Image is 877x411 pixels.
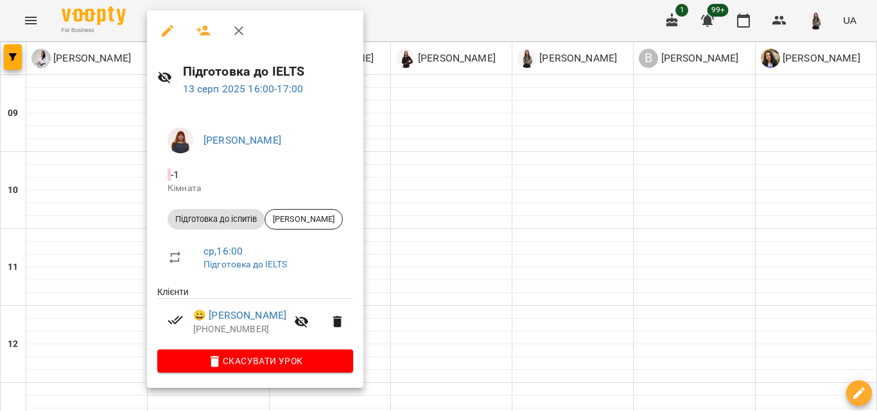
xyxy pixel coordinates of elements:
a: Підготовка до IELTS [204,259,287,269]
span: Скасувати Урок [168,353,343,369]
span: [PERSON_NAME] [265,214,342,225]
a: ср , 16:00 [204,245,243,257]
ul: Клієнти [157,285,353,349]
p: Кімната [168,182,343,195]
button: Скасувати Урок [157,349,353,373]
span: - 1 [168,169,182,181]
h6: Підготовка до IELTS [183,62,353,81]
p: [PHONE_NUMBER] [193,323,286,336]
a: 😀 [PERSON_NAME] [193,308,286,323]
a: 13 серп 2025 16:00-17:00 [183,83,304,95]
a: [PERSON_NAME] [204,134,281,146]
svg: Візит сплачено [168,312,183,328]
img: c6a71c4925c3ade040b4625a3a6297b8.jpg [168,128,193,153]
div: [PERSON_NAME] [265,209,343,230]
span: Підготовка до іспитів [168,214,265,225]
